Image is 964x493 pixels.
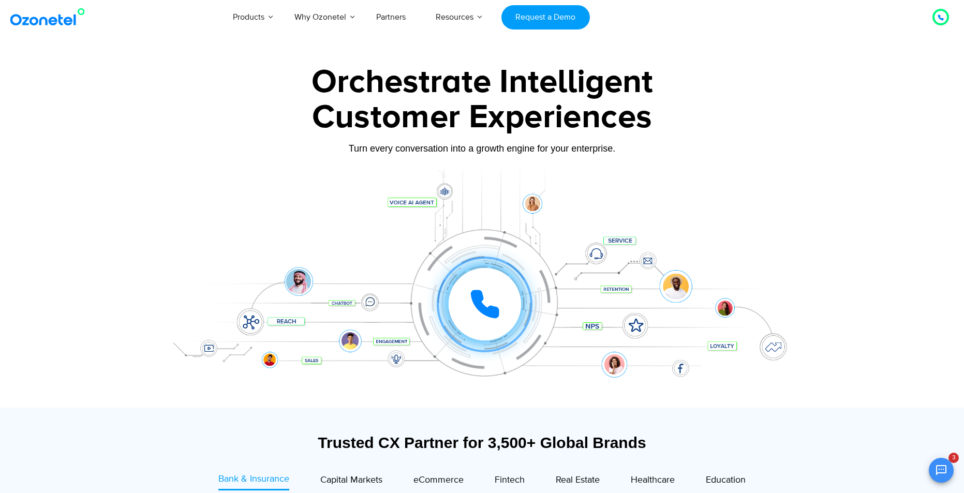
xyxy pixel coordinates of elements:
[495,474,525,486] span: Fintech
[320,472,382,490] a: Capital Markets
[159,66,806,99] div: Orchestrate Intelligent
[413,472,464,490] a: eCommerce
[929,458,954,483] button: Open chat
[501,5,590,29] a: Request a Demo
[706,472,746,490] a: Education
[164,434,800,452] div: Trusted CX Partner for 3,500+ Global Brands
[706,474,746,486] span: Education
[413,474,464,486] span: eCommerce
[631,474,675,486] span: Healthcare
[320,474,382,486] span: Capital Markets
[948,453,959,463] span: 3
[556,474,600,486] span: Real Estate
[218,473,289,485] span: Bank & Insurance
[218,472,289,490] a: Bank & Insurance
[556,472,600,490] a: Real Estate
[159,93,806,142] div: Customer Experiences
[159,143,806,154] div: Turn every conversation into a growth engine for your enterprise.
[495,472,525,490] a: Fintech
[631,472,675,490] a: Healthcare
